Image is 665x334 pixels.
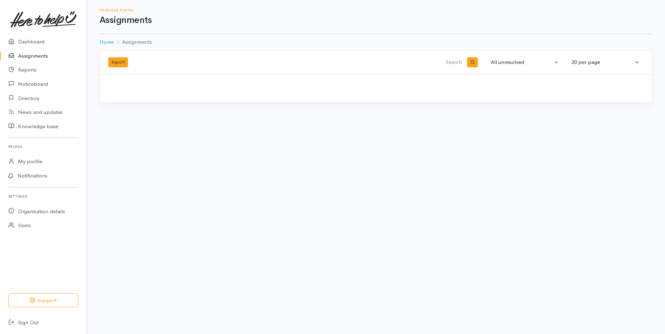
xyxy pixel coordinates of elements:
[99,8,652,12] h6: Provider Portal
[99,15,652,25] h1: Assignments
[108,57,128,67] button: Export
[99,38,114,46] a: Home
[8,142,78,151] h6: Profile
[8,192,78,201] h6: Settings
[487,56,563,69] button: All unresolved
[571,58,633,66] div: 20 per page
[114,38,152,46] li: Assignments
[491,58,553,66] div: All unresolved
[567,56,644,69] button: 20 per page
[99,34,652,50] nav: breadcrumb
[8,293,78,308] button: Support
[297,54,463,71] input: Search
